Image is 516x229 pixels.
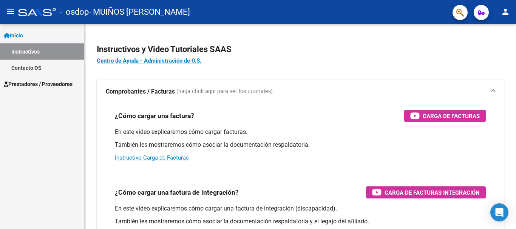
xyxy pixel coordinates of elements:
[176,88,273,96] span: (haga click aquí para ver los tutoriales)
[115,141,486,149] p: También les mostraremos cómo asociar la documentación respaldatoria.
[4,80,73,88] span: Prestadores / Proveedores
[404,110,486,122] button: Carga de Facturas
[97,42,504,57] h2: Instructivos y Video Tutoriales SAAS
[6,7,15,16] mat-icon: menu
[115,111,194,121] h3: ¿Cómo cargar una factura?
[423,111,480,121] span: Carga de Facturas
[385,188,480,197] span: Carga de Facturas Integración
[97,57,201,64] a: Centro de Ayuda - Administración de O.S.
[115,204,486,213] p: En este video explicaremos cómo cargar una factura de integración (discapacidad).
[4,31,23,40] span: Inicio
[490,203,508,221] div: Open Intercom Messenger
[115,217,486,226] p: También les mostraremos cómo asociar la documentación respaldatoria y el legajo del afiliado.
[115,128,486,136] p: En este video explicaremos cómo cargar facturas.
[60,4,89,20] span: - osdop
[89,4,190,20] span: - MUIÑOS [PERSON_NAME]
[106,88,175,96] strong: Comprobantes / Facturas
[501,7,510,16] mat-icon: person
[115,187,239,198] h3: ¿Cómo cargar una factura de integración?
[115,154,189,161] a: Instructivo Carga de Facturas
[366,186,486,198] button: Carga de Facturas Integración
[97,80,504,104] mat-expansion-panel-header: Comprobantes / Facturas (haga click aquí para ver los tutoriales)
